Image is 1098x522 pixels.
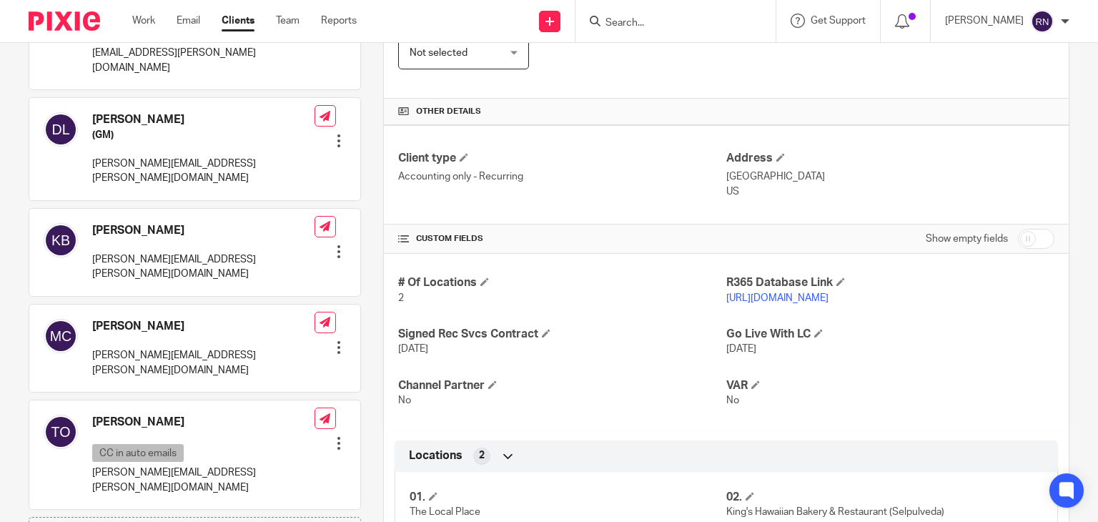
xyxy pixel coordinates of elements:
[726,169,1054,184] p: [GEOGRAPHIC_DATA]
[92,128,315,142] h5: (GM)
[726,275,1054,290] h4: R365 Database Link
[132,14,155,28] a: Work
[811,16,866,26] span: Get Support
[726,184,1054,199] p: US
[398,378,726,393] h4: Channel Partner
[398,275,726,290] h4: # Of Locations
[92,252,315,282] p: [PERSON_NAME][EMAIL_ADDRESS][PERSON_NAME][DOMAIN_NAME]
[222,14,254,28] a: Clients
[92,112,315,127] h4: [PERSON_NAME]
[945,14,1024,28] p: [PERSON_NAME]
[398,233,726,245] h4: CUSTOM FIELDS
[1031,10,1054,33] img: svg%3E
[92,348,315,378] p: [PERSON_NAME][EMAIL_ADDRESS][PERSON_NAME][DOMAIN_NAME]
[398,395,411,405] span: No
[726,395,739,405] span: No
[726,293,829,303] a: [URL][DOMAIN_NAME]
[726,344,756,354] span: [DATE]
[398,327,726,342] h4: Signed Rec Svcs Contract
[44,319,78,353] img: svg%3E
[398,293,404,303] span: 2
[409,448,463,463] span: Locations
[177,14,200,28] a: Email
[92,415,315,430] h4: [PERSON_NAME]
[410,490,726,505] h4: 01.
[410,507,480,517] span: The Local Place
[479,448,485,463] span: 2
[726,327,1054,342] h4: Go Live With LC
[44,223,78,257] img: svg%3E
[44,112,78,147] img: svg%3E
[29,11,100,31] img: Pixie
[726,507,944,517] span: King's Hawaiian Bakery & Restaurant (Selpulveda)
[92,46,307,75] p: [EMAIL_ADDRESS][PERSON_NAME][DOMAIN_NAME]
[416,106,481,117] span: Other details
[726,378,1054,393] h4: VAR
[92,319,315,334] h4: [PERSON_NAME]
[92,466,315,495] p: [PERSON_NAME][EMAIL_ADDRESS][PERSON_NAME][DOMAIN_NAME]
[321,14,357,28] a: Reports
[276,14,300,28] a: Team
[410,48,468,58] span: Not selected
[726,490,1043,505] h4: 02.
[398,344,428,354] span: [DATE]
[926,232,1008,246] label: Show empty fields
[398,169,726,184] p: Accounting only - Recurring
[44,415,78,449] img: svg%3E
[92,157,315,186] p: [PERSON_NAME][EMAIL_ADDRESS][PERSON_NAME][DOMAIN_NAME]
[92,444,184,462] p: CC in auto emails
[92,223,315,238] h4: [PERSON_NAME]
[398,151,726,166] h4: Client type
[604,17,733,30] input: Search
[726,151,1054,166] h4: Address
